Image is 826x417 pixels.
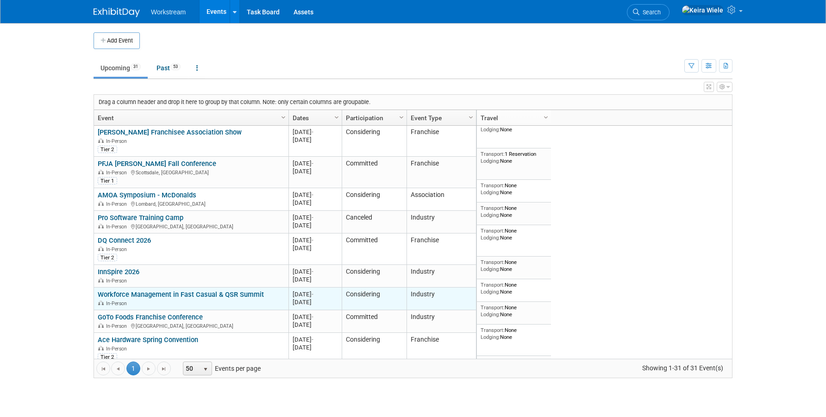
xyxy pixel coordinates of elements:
td: Industry [407,310,476,333]
span: Transport: [481,282,505,288]
span: Column Settings [398,114,405,121]
span: - [312,336,313,343]
a: Go to the first page [96,362,110,375]
div: [DATE] [293,244,338,252]
span: Lodging: [481,189,500,196]
span: In-Person [106,323,130,329]
td: Committed [342,157,407,188]
img: In-Person Event [98,323,104,328]
span: In-Person [106,346,130,352]
a: PFJA [PERSON_NAME] Fall Conference [98,159,216,168]
span: Go to the previous page [114,365,122,373]
span: 50 [183,362,199,375]
span: Events per page [171,362,270,375]
div: [DATE] [293,268,338,276]
td: Franchise [407,233,476,265]
td: Industry [407,288,476,310]
span: Transport: [481,259,505,265]
div: None None [481,304,548,318]
span: 1 [126,362,140,375]
a: [PERSON_NAME] Franchisee Association Show [98,128,242,136]
span: In-Person [106,278,130,284]
td: Association [407,188,476,211]
span: Column Settings [280,114,287,121]
span: Lodging: [481,126,500,133]
div: [DATE] [293,191,338,199]
div: [DATE] [293,321,338,329]
div: None None [481,205,548,218]
div: [GEOGRAPHIC_DATA], [GEOGRAPHIC_DATA] [98,322,284,330]
a: InnSpire 2026 [98,268,139,276]
span: In-Person [106,224,130,230]
td: Considering [342,288,407,310]
td: Industry [407,211,476,233]
div: [DATE] [293,313,338,321]
span: Showing 1-31 of 31 Event(s) [634,362,732,374]
a: Ace Hardware Spring Convention [98,336,198,344]
span: Search [639,9,661,16]
span: Lodging: [481,288,500,295]
td: Canceled [342,211,407,233]
img: In-Person Event [98,346,104,350]
span: Go to the last page [160,365,168,373]
span: - [312,313,313,320]
span: Lodging: [481,266,500,272]
span: In-Person [106,170,130,176]
a: AMOA Symposium - McDonalds [98,191,196,199]
span: Transport: [481,151,505,157]
span: Transport: [481,205,505,211]
div: [DATE] [293,136,338,144]
td: Considering [342,188,407,211]
span: Transport: [481,182,505,189]
a: Column Settings [332,110,342,124]
div: None None [481,182,548,196]
a: Upcoming31 [94,59,148,77]
span: Lodging: [481,334,500,340]
div: None None [481,119,548,133]
img: In-Person Event [98,224,104,228]
div: [DATE] [293,236,338,244]
img: In-Person Event [98,246,104,251]
div: [DATE] [293,290,338,298]
div: [DATE] [293,221,338,229]
div: None None [481,227,548,241]
span: Transport: [481,227,505,234]
div: None None [481,282,548,295]
span: - [312,160,313,167]
td: Franchise [407,157,476,188]
button: Add Event [94,32,140,49]
img: In-Person Event [98,278,104,282]
div: [DATE] [293,159,338,167]
a: Travel [481,110,545,126]
a: Column Settings [279,110,289,124]
img: Keira Wiele [682,5,724,15]
div: Tier 2 [98,254,117,261]
span: Column Settings [467,114,475,121]
span: - [312,237,313,244]
img: In-Person Event [98,300,104,305]
img: In-Person Event [98,170,104,174]
span: Lodging: [481,311,500,318]
span: Lodging: [481,234,500,241]
div: 1 Reservation None [481,151,548,164]
div: [GEOGRAPHIC_DATA], [GEOGRAPHIC_DATA] [98,222,284,230]
a: Dates [293,110,336,126]
td: Committed [342,310,407,333]
div: Scottsdale, [GEOGRAPHIC_DATA] [98,168,284,176]
a: Column Settings [541,110,551,124]
a: DQ Connect 2026 [98,236,151,245]
td: Considering [342,333,407,364]
span: Transport: [481,327,505,333]
a: Participation [346,110,400,126]
a: Workforce Management in Fast Casual & QSR Summit [98,290,264,299]
td: Industry [407,265,476,288]
div: [DATE] [293,128,338,136]
td: Committed [342,233,407,265]
div: None None [481,327,548,340]
a: GoTo Foods Franchise Conference [98,313,203,321]
div: Tier 2 [98,146,117,153]
div: [DATE] [293,199,338,207]
span: Transport: [481,304,505,311]
img: In-Person Event [98,201,104,206]
span: select [202,366,209,373]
